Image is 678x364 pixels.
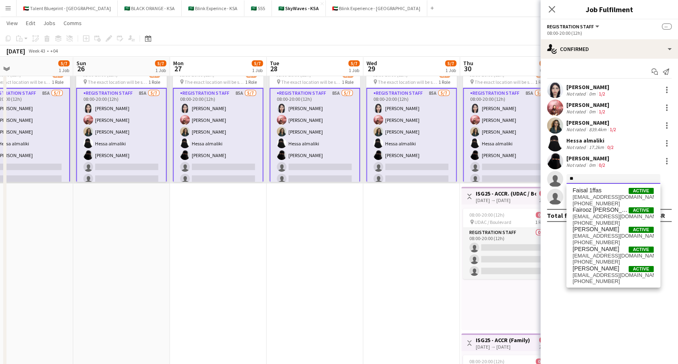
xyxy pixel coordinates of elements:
span: 28 [269,64,279,73]
span: The exact location will be shared later [184,79,245,85]
h3: ISG25 - ACCR. (UDAC / Boulevard) [476,190,536,197]
div: Hessa almaliki [566,137,615,144]
span: Edit [26,19,35,27]
app-skills-label: 1/2 [610,126,616,132]
app-card-role: Registration Staff85A5/708:00-20:00 (12h)[PERSON_NAME][PERSON_NAME][PERSON_NAME]Hessa almaliki[PE... [463,88,553,187]
span: 1 Role [245,79,257,85]
span: Active [629,266,654,272]
span: 29 [365,64,377,73]
button: 🇸🇦 BLACK ORANGE - KSA [118,0,182,16]
span: 1 Role [52,79,64,85]
a: Comms [60,18,85,28]
div: 17.2km [587,144,606,150]
span: Thu [463,60,473,67]
span: 1 Role [535,79,547,85]
div: 1 Job [59,67,69,73]
span: Fairooz Abdul Rahiman [573,206,629,213]
span: 5/7 [252,60,263,66]
app-card-role: Registration Staff85A5/708:00-20:00 (12h)[PERSON_NAME][PERSON_NAME][PERSON_NAME]Hessa almaliki[PE... [366,88,457,187]
span: 0/46 [539,337,553,343]
div: [DATE] → [DATE] [476,197,536,203]
span: +971582689235 [573,239,654,246]
span: fasil1999@icloud.com [573,233,654,239]
span: Active [629,207,654,213]
span: 1 Role [535,219,547,225]
span: Tue [270,60,279,67]
div: [DATE] → [DATE] [476,344,530,350]
div: [PERSON_NAME] [566,101,609,109]
button: 🇸🇦 Blink Experince - KSA [182,0,244,16]
div: Total fee [547,211,574,219]
span: Faisal 1ffas [573,187,602,194]
div: Not rated [566,126,587,132]
app-card-role: Registration Staff85A5/708:00-20:00 (12h)[PERSON_NAME][PERSON_NAME][PERSON_NAME]Hessa almaliki[PE... [76,88,167,187]
div: +04 [50,48,58,54]
span: Registration Staff [547,23,594,30]
div: Not rated [566,144,587,150]
span: Active [629,227,654,233]
span: Sun [76,60,86,67]
div: [PERSON_NAME] [566,119,618,126]
span: alamody0001@gmail.com [573,253,654,259]
a: Jobs [40,18,59,28]
span: 30 [462,64,473,73]
span: fmmaq.official@gmail.com [573,272,654,279]
span: The exact location will be shared later [378,79,439,85]
span: Jobs [43,19,55,27]
span: 0/69 [539,190,553,196]
button: 🇦🇪 Blink Experience - [GEOGRAPHIC_DATA] [326,0,427,16]
button: 🇦🇪 Talent Blueprint - [GEOGRAPHIC_DATA] [17,0,118,16]
div: 0m [587,162,597,168]
app-card-role: Registration Staff0/308:00-20:00 (12h) [463,228,553,279]
div: 0m [587,109,597,115]
span: 5/7 [445,60,456,66]
div: Not rated [566,109,587,115]
span: dd-ddddd.2016@hotmail.com [573,194,654,200]
div: 1 Job [445,67,456,73]
span: +966500661084 [573,278,654,285]
span: 08:00-20:00 (12h) [469,212,504,218]
div: [DATE] [6,47,25,55]
span: 0/3 [536,212,547,218]
div: [PERSON_NAME] [566,83,609,91]
div: 08:00-20:00 (12h) [547,30,672,36]
span: Active [629,247,654,253]
app-skills-label: 0/2 [607,144,614,150]
span: faisal alamoudi [573,246,619,253]
button: Registration Staff [547,23,600,30]
div: 839.4km [587,126,608,132]
span: 5/7 [58,60,70,66]
app-job-card: 08:00-20:00 (12h)5/7 The exact location will be shared later1 RoleRegistration Staff85A5/708:00-2... [269,62,360,182]
span: 1 Role [148,79,160,85]
span: 5/7 [348,60,360,66]
span: View [6,19,18,27]
span: Comms [64,19,82,27]
span: The exact location will be shared later [475,79,535,85]
button: 🇸🇦 555 [244,0,272,16]
span: +9660560868369 [573,259,654,265]
span: +971523229922 [573,220,654,226]
div: 08:00-20:00 (12h)5/7 The exact location will be shared later1 RoleRegistration Staff85A5/708:00-2... [463,62,553,182]
span: 1 Role [439,79,450,85]
app-job-card: 08:00-20:00 (12h)0/3 UDAC / Boulevard1 RoleRegistration Staff0/308:00-20:00 (12h) [463,209,553,279]
div: 1 Job [252,67,263,73]
span: Wed [367,60,377,67]
span: Active [629,188,654,194]
a: View [3,18,21,28]
div: Not rated [566,162,587,168]
span: Faisal Aideed [573,226,619,233]
span: 27 [172,64,184,73]
span: 26 [75,64,86,73]
div: 23 jobs [539,343,553,350]
app-job-card: 08:00-20:00 (12h)5/7 The exact location will be shared later1 RoleRegistration Staff85A5/708:00-2... [366,62,457,182]
span: Week 43 [27,48,47,54]
app-job-card: 08:00-20:00 (12h)5/7 The exact location will be shared later1 RoleRegistration Staff85A5/708:00-2... [173,62,263,182]
div: 6 Jobs [540,67,553,73]
span: +966509732141 [573,200,654,207]
span: 1 Role [342,79,354,85]
a: Edit [23,18,38,28]
app-job-card: 08:00-20:00 (12h)5/7 The exact location will be shared later1 RoleRegistration Staff85A5/708:00-2... [76,62,167,182]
